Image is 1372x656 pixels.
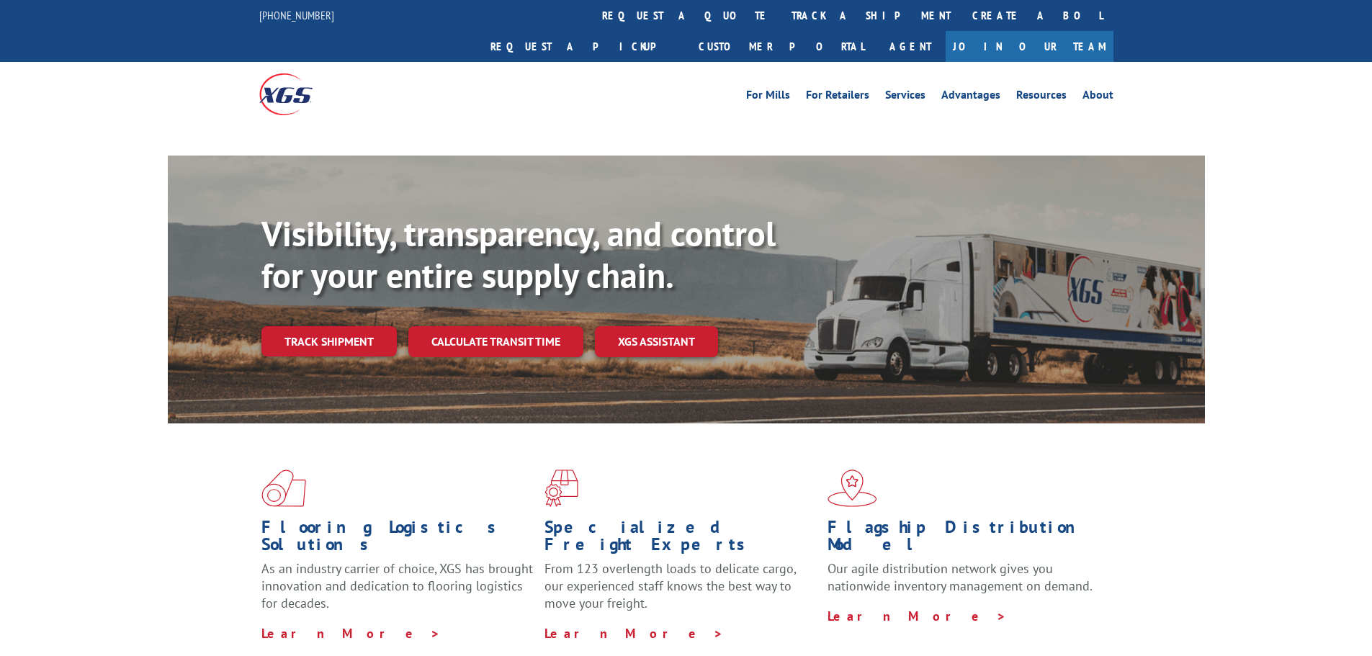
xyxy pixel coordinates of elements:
[261,469,306,507] img: xgs-icon-total-supply-chain-intelligence-red
[480,31,688,62] a: Request a pickup
[1016,89,1067,105] a: Resources
[941,89,1000,105] a: Advantages
[261,625,441,642] a: Learn More >
[946,31,1113,62] a: Join Our Team
[595,326,718,357] a: XGS ASSISTANT
[885,89,925,105] a: Services
[828,608,1007,624] a: Learn More >
[828,560,1093,594] span: Our agile distribution network gives you nationwide inventory management on demand.
[875,31,946,62] a: Agent
[544,560,817,624] p: From 123 overlength loads to delicate cargo, our experienced staff knows the best way to move you...
[828,469,877,507] img: xgs-icon-flagship-distribution-model-red
[261,560,533,611] span: As an industry carrier of choice, XGS has brought innovation and dedication to flooring logistics...
[828,518,1100,560] h1: Flagship Distribution Model
[261,211,776,297] b: Visibility, transparency, and control for your entire supply chain.
[261,518,534,560] h1: Flooring Logistics Solutions
[261,326,397,356] a: Track shipment
[259,8,334,22] a: [PHONE_NUMBER]
[746,89,790,105] a: For Mills
[544,469,578,507] img: xgs-icon-focused-on-flooring-red
[688,31,875,62] a: Customer Portal
[544,625,724,642] a: Learn More >
[806,89,869,105] a: For Retailers
[1082,89,1113,105] a: About
[544,518,817,560] h1: Specialized Freight Experts
[408,326,583,357] a: Calculate transit time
